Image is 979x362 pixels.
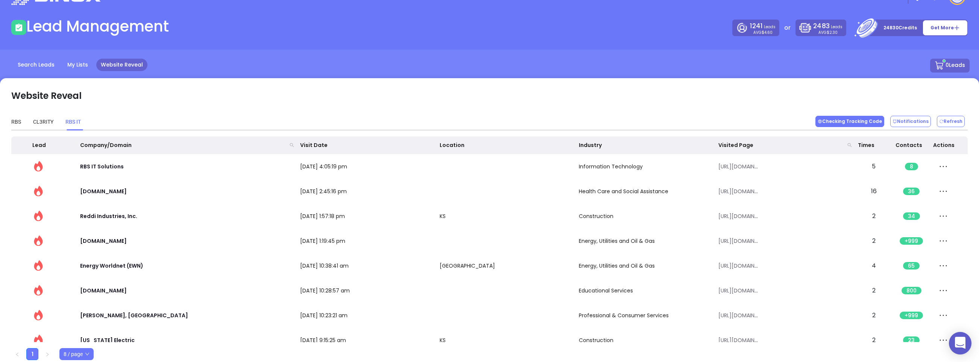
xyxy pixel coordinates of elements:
[718,336,774,344] a: [URL][DOMAIN_NAME]
[32,185,44,197] img: HotVisitor
[846,139,853,151] span: search
[762,30,773,35] span: $4.60
[905,163,918,170] span: 8
[41,348,53,360] button: right
[892,136,930,154] th: Contacts
[718,237,774,245] a: [URL][DOMAIN_NAME]
[827,30,838,35] span: $2.30
[437,136,576,154] th: Location
[80,163,124,170] span: RBS IT Solutions
[576,204,715,229] td: Construction
[64,348,90,360] span: 8 / page
[813,21,842,31] p: Leads
[80,237,127,245] span: [DOMAIN_NAME]
[858,333,889,347] span: 2
[858,209,889,223] span: 2
[903,188,920,195] span: 36
[576,136,715,154] th: Industry
[63,59,93,71] a: My Lists
[784,23,791,32] p: or
[80,336,135,344] span: [US_STATE] Electric
[718,286,760,295] span: https://www.rbsitsolutions.com/
[59,348,94,360] div: Page Size
[11,118,21,126] div: RBS
[11,348,23,360] button: left
[290,143,294,147] span: search
[437,204,576,229] td: KS
[718,188,774,195] a: [URL][DOMAIN_NAME]
[576,303,715,328] td: Professional & Consumer Services
[576,179,715,204] td: Health Care and Social Assistance
[297,303,437,328] td: [DATE] 10:23:21 am
[576,229,715,253] td: Energy, Utilities and Oil & Gas
[815,116,884,127] button: Checking Tracking Code
[33,118,53,126] div: CL3RITY
[576,253,715,278] td: Energy, Utilities and Oil & Gas
[858,160,889,173] span: 5
[718,312,774,319] a: [URL][DOMAIN_NAME]
[718,212,774,220] a: [URL][DOMAIN_NAME]
[32,161,44,173] img: HotVisitor
[903,336,920,344] span: 23
[576,154,715,179] td: Information Technology
[883,24,917,32] p: 24830 Credits
[297,278,437,303] td: [DATE] 10:28:57 am
[32,210,44,222] img: HotVisitor
[297,136,437,154] th: Visit Date
[858,234,889,248] span: 2
[753,31,773,34] p: AVG
[903,212,920,220] span: 34
[297,204,437,229] td: [DATE] 1:57:18 pm
[718,237,760,245] span: https://www.rbsit.com/service-request/
[297,179,437,204] td: [DATE] 2:45:16 pm
[718,311,760,320] span: https://www.rbsitsolutions.com/
[80,141,287,149] span: Company/Domain
[718,336,760,344] span: https://www.rbsitsolutions.com/about-us/management-team/
[26,17,169,35] h1: Lead Management
[818,31,838,34] p: AVG
[65,118,81,126] div: RBS IT
[27,348,38,360] a: 1
[718,262,774,270] a: [URL][DOMAIN_NAME]
[297,328,437,353] td: [DATE] 9:15:25 am
[718,163,774,170] a: [URL][DOMAIN_NAME]
[45,352,50,357] span: right
[937,116,965,127] button: Refresh
[11,89,82,103] p: Website Reveal
[813,21,829,30] span: 2483
[858,259,889,273] span: 4
[32,309,44,321] img: HotVisitor
[15,352,20,357] span: left
[718,162,760,171] span: https://www.rbsitsolutions.com/about-us/management-team/
[26,348,38,360] li: 1
[13,59,59,71] a: Search Leads
[80,262,143,270] span: Energy Worldnet (EWN)
[297,154,437,179] td: [DATE] 4:05:19 pm
[855,136,892,154] th: Times
[297,253,437,278] td: [DATE] 10:38:41 am
[900,237,923,245] span: +999
[903,262,920,270] span: 65
[32,260,44,272] img: HotVisitor
[858,284,889,297] span: 2
[930,136,968,154] th: Actions
[41,348,53,360] li: Next Page
[890,116,931,127] button: Notifications
[858,309,889,322] span: 2
[11,348,23,360] li: Previous Page
[96,59,147,71] a: Website Reveal
[923,20,968,36] button: Get More
[750,21,763,30] span: 1241
[80,287,127,294] span: [DOMAIN_NAME]
[32,235,44,247] img: HotVisitor
[80,212,137,220] span: Reddi Industries, Inc.
[718,141,844,149] span: Visited Page
[930,59,970,73] button: 0Leads
[718,212,760,220] span: https://www.rbsitsolutions.com/
[718,287,774,294] a: [URL][DOMAIN_NAME]
[718,262,760,270] span: https://rbsit.com/windows-upgrade/
[718,187,760,195] span: https://www.rbsitsolutions.com/
[900,312,923,319] span: +999
[32,334,44,346] img: HotVisitor
[29,136,77,154] th: Lead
